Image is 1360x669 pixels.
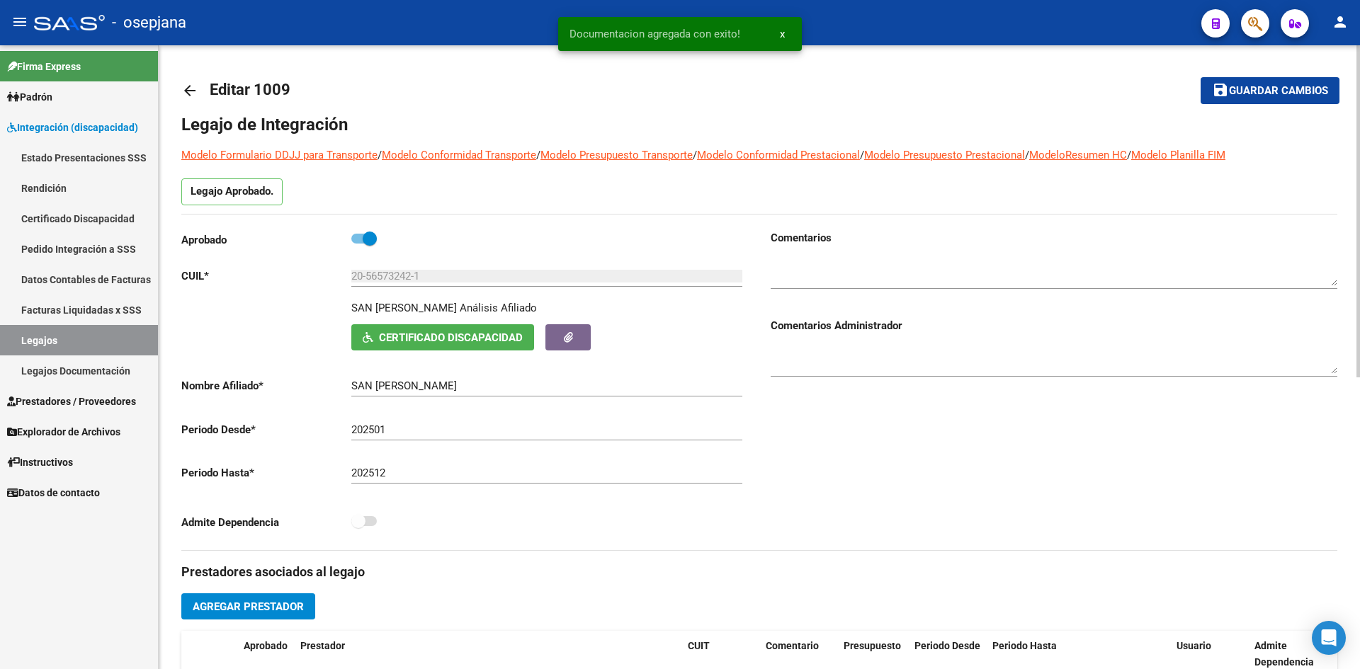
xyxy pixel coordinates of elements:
a: Modelo Planilla FIM [1131,149,1225,161]
span: Explorador de Archivos [7,424,120,440]
a: ModeloResumen HC [1029,149,1127,161]
a: Modelo Formulario DDJJ para Transporte [181,149,378,161]
span: Certificado Discapacidad [379,331,523,344]
h1: Legajo de Integración [181,113,1337,136]
mat-icon: person [1332,13,1349,30]
span: Integración (discapacidad) [7,120,138,135]
span: Instructivos [7,454,73,470]
span: Admite Dependencia [1254,640,1314,668]
span: Periodo Desde [914,640,980,651]
span: Agregar Prestador [193,600,304,613]
h3: Prestadores asociados al legajo [181,562,1337,582]
span: Documentacion agregada con exito! [569,27,740,41]
span: Presupuesto [844,640,901,651]
div: Análisis Afiliado [460,300,537,316]
span: Comentario [766,640,819,651]
h3: Comentarios [771,230,1337,246]
span: Firma Express [7,59,81,74]
p: Admite Dependencia [181,515,351,530]
h3: Comentarios Administrador [771,318,1337,333]
p: SAN [PERSON_NAME] [351,300,457,316]
a: Modelo Presupuesto Transporte [540,149,693,161]
button: x [769,21,796,47]
p: Periodo Hasta [181,465,351,481]
button: Guardar cambios [1201,77,1339,103]
span: Padrón [7,89,52,105]
p: Legajo Aprobado. [181,178,283,205]
p: Periodo Desde [181,422,351,438]
p: Nombre Afiliado [181,378,351,394]
div: Open Intercom Messenger [1312,621,1346,655]
span: Prestadores / Proveedores [7,394,136,409]
span: Prestador [300,640,345,651]
span: Datos de contacto [7,485,100,501]
span: Guardar cambios [1229,85,1328,98]
a: Modelo Presupuesto Prestacional [864,149,1025,161]
mat-icon: arrow_back [181,82,198,99]
span: Periodo Hasta [992,640,1057,651]
a: Modelo Conformidad Prestacional [697,149,860,161]
a: Modelo Conformidad Transporte [382,149,536,161]
mat-icon: save [1212,81,1229,98]
span: Aprobado [244,640,288,651]
span: - osepjana [112,7,186,38]
p: CUIL [181,268,351,284]
mat-icon: menu [11,13,28,30]
span: Usuario [1177,640,1211,651]
button: Agregar Prestador [181,593,315,619]
p: Aprobado [181,232,351,248]
span: x [780,28,785,40]
span: Editar 1009 [210,81,290,98]
span: CUIT [688,640,710,651]
button: Certificado Discapacidad [351,324,534,350]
